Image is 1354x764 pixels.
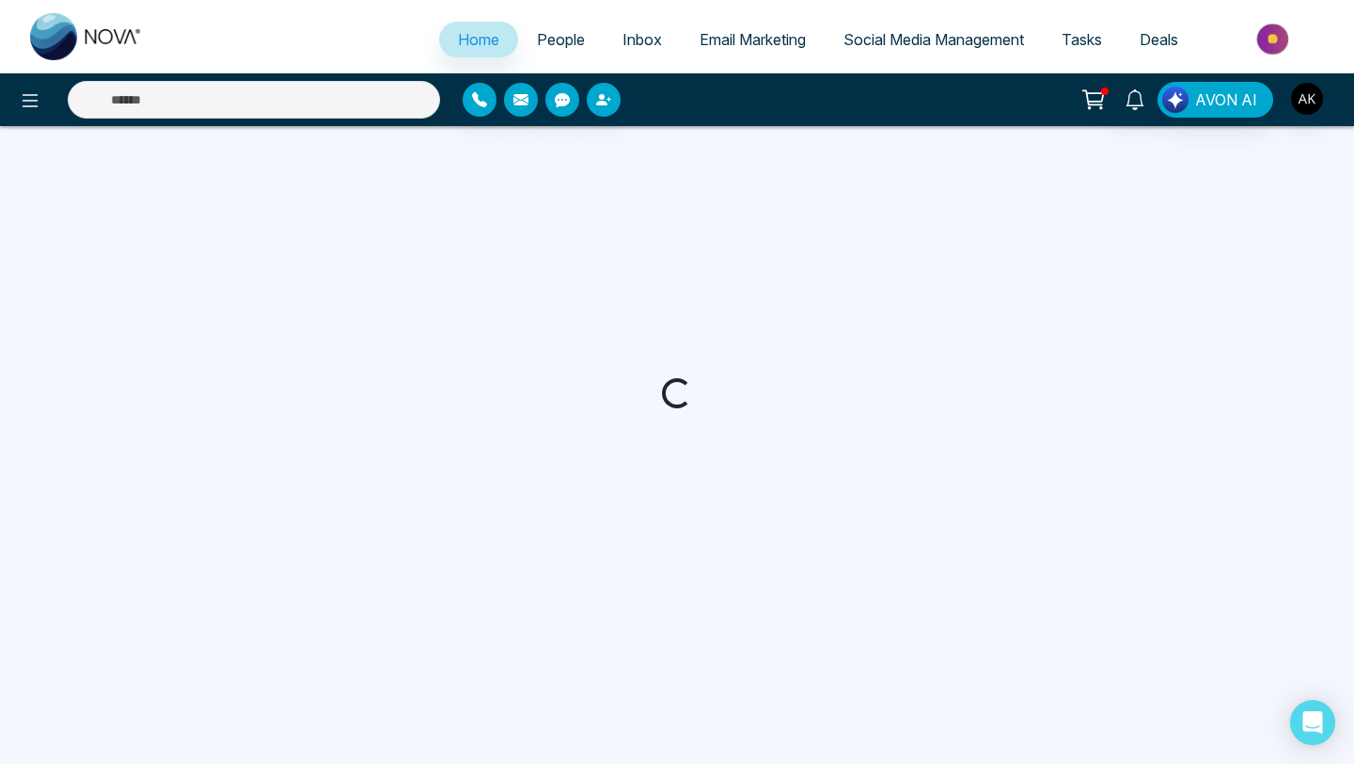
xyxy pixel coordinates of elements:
[439,22,518,57] a: Home
[458,30,499,49] span: Home
[622,30,662,49] span: Inbox
[518,22,604,57] a: People
[1121,22,1197,57] a: Deals
[1043,22,1121,57] a: Tasks
[30,13,143,60] img: Nova CRM Logo
[537,30,585,49] span: People
[1157,82,1273,118] button: AVON AI
[843,30,1024,49] span: Social Media Management
[1290,700,1335,745] div: Open Intercom Messenger
[604,22,681,57] a: Inbox
[681,22,825,57] a: Email Marketing
[1140,30,1178,49] span: Deals
[1206,18,1343,60] img: Market-place.gif
[1162,87,1189,113] img: Lead Flow
[1195,88,1257,111] span: AVON AI
[700,30,806,49] span: Email Marketing
[825,22,1043,57] a: Social Media Management
[1062,30,1102,49] span: Tasks
[1291,83,1323,115] img: User Avatar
